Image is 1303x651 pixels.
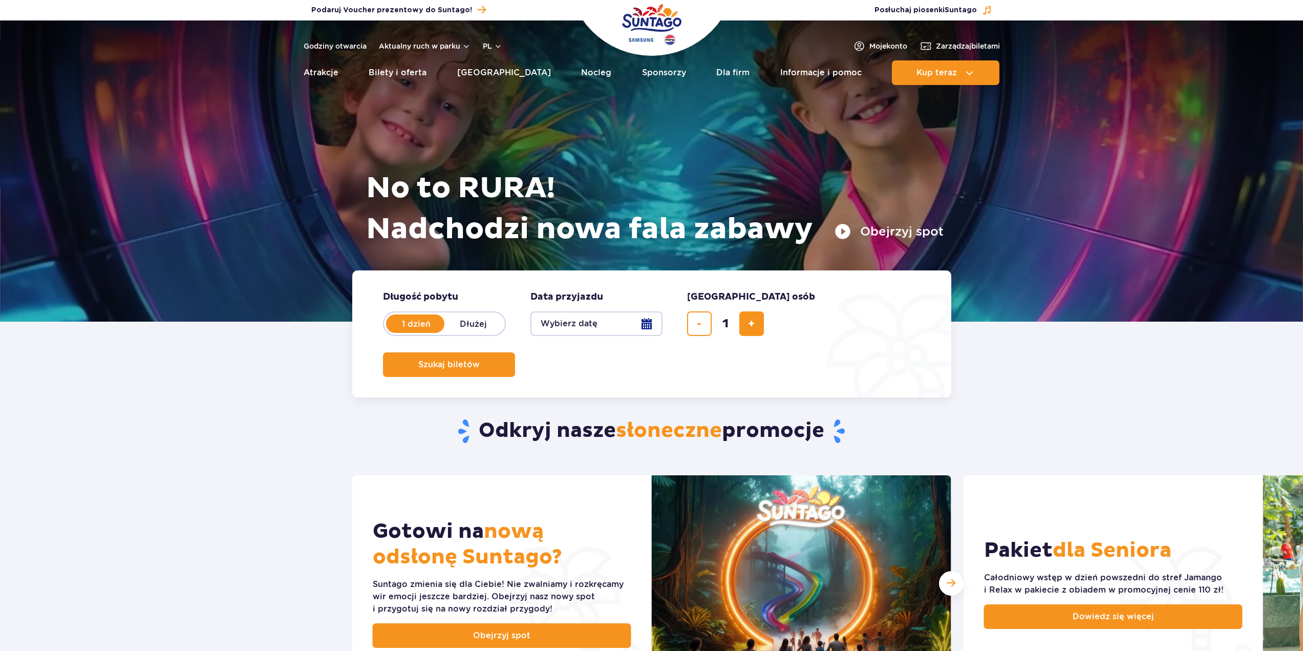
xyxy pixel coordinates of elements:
input: liczba biletów [713,311,738,336]
a: Podaruj Voucher prezentowy do Suntago! [311,3,486,17]
a: Godziny otwarcia [304,41,367,51]
a: Obejrzyj spot [373,623,631,648]
div: Całodniowy wstęp w dzień powszedni do stref Jamango i Relax w pakiecie z obiadem w promocyjnej ce... [984,572,1243,596]
button: Szukaj biletów [383,352,515,377]
span: Suntago [945,7,977,14]
a: Sponsorzy [642,60,686,85]
button: Wybierz datę [530,311,663,336]
label: 1 dzień [387,313,445,334]
h2: Pakiet [984,538,1171,563]
span: Podaruj Voucher prezentowy do Suntago! [311,5,472,15]
span: Moje konto [869,41,907,51]
span: dla Seniora [1053,538,1171,563]
div: Następny slajd [939,571,964,596]
h1: No to RURA! Nadchodzi nowa fala zabawy [366,168,944,250]
span: słoneczne [616,418,722,444]
a: Nocleg [581,60,611,85]
span: Data przyjazdu [530,291,603,303]
button: usuń bilet [687,311,712,336]
span: Obejrzyj spot [473,629,530,642]
h2: Gotowi na [373,519,631,570]
div: Suntago zmienia się dla Ciebie! Nie zwalniamy i rozkręcamy wir emocji jeszcze bardziej. Obejrzyj ... [373,578,631,615]
a: Dla firm [716,60,750,85]
button: pl [483,41,502,51]
button: dodaj bilet [739,311,764,336]
a: Bilety i oferta [369,60,426,85]
h2: Odkryj nasze promocje [352,418,951,445]
button: Posłuchaj piosenkiSuntago [874,5,992,15]
label: Dłużej [444,313,503,334]
a: [GEOGRAPHIC_DATA] [457,60,551,85]
form: Planowanie wizyty w Park of Poland [352,270,951,397]
span: Kup teraz [916,68,957,77]
button: Aktualny ruch w parku [379,42,471,50]
span: [GEOGRAPHIC_DATA] osób [687,291,815,303]
span: nową odsłonę Suntago? [373,519,562,570]
a: Informacje i pomoc [780,60,862,85]
span: Szukaj biletów [418,360,480,369]
a: Zarządzajbiletami [920,40,1000,52]
span: Dowiedz się więcej [1073,611,1154,623]
span: Zarządzaj biletami [936,41,1000,51]
a: Dowiedz się więcej [984,604,1243,629]
button: Kup teraz [892,60,999,85]
a: Mojekonto [853,40,907,52]
span: Posłuchaj piosenki [874,5,977,15]
a: Atrakcje [304,60,338,85]
button: Obejrzyj spot [835,223,944,240]
span: Długość pobytu [383,291,458,303]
